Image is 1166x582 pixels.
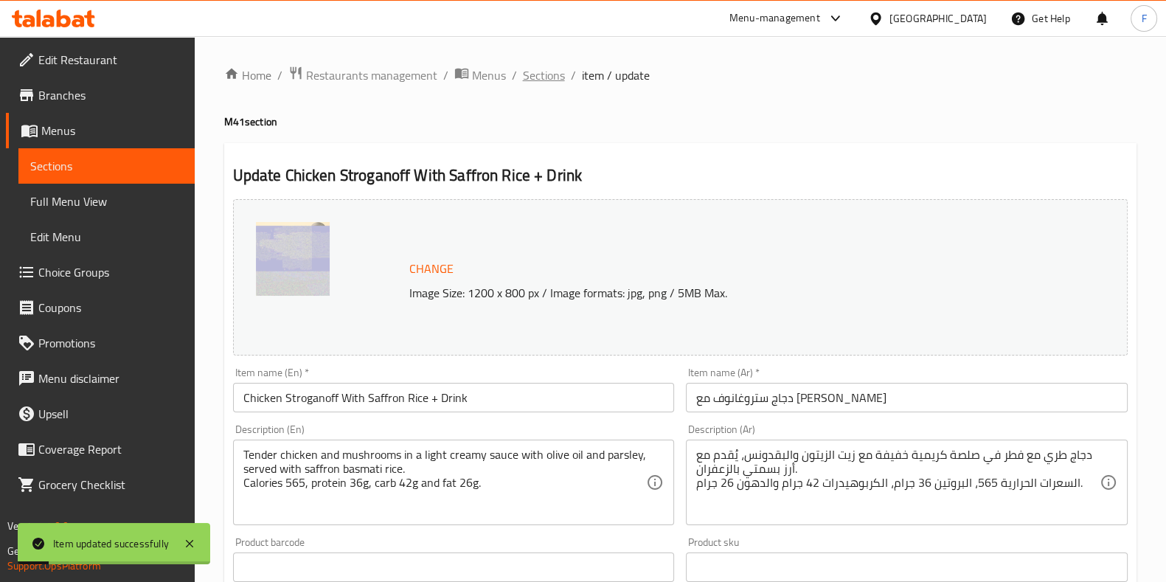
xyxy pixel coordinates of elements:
a: Menus [454,66,506,85]
textarea: دجاج طري مع فطر في صلصة كريمية خفيفة مع زيت الزيتون والبقدونس، يُقدم مع أرز بسمتي بالزعفران. السع... [696,448,1100,518]
span: Coupons [38,299,183,316]
input: Please enter product sku [686,552,1128,582]
li: / [443,66,448,84]
img: ChatGPT_Image_Sep_4_2025_638925774181271704.png [256,222,330,296]
span: Upsell [38,405,183,423]
a: Choice Groups [6,254,195,290]
span: Sections [30,157,183,175]
a: Coupons [6,290,195,325]
span: Menus [472,66,506,84]
a: Support.OpsPlatform [7,556,101,575]
p: Image Size: 1200 x 800 px / Image formats: jpg, png / 5MB Max. [403,284,1041,302]
a: Full Menu View [18,184,195,219]
span: Get support on: [7,541,75,561]
span: Version: [7,516,44,536]
input: Enter name Ar [686,383,1128,412]
a: Restaurants management [288,66,437,85]
a: Promotions [6,325,195,361]
span: Branches [38,86,183,104]
span: F [1141,10,1146,27]
a: Sections [523,66,565,84]
a: Sections [18,148,195,184]
div: Menu-management [729,10,820,27]
span: 1.0.0 [46,516,69,536]
span: item / update [582,66,650,84]
a: Grocery Checklist [6,467,195,502]
span: Change [409,258,454,280]
a: Home [224,66,271,84]
textarea: Tender chicken and mushrooms in a light creamy sauce with olive oil and parsley, served with saff... [243,448,647,518]
input: Enter name En [233,383,675,412]
input: Please enter product barcode [233,552,675,582]
a: Menus [6,113,195,148]
div: [GEOGRAPHIC_DATA] [889,10,987,27]
span: Edit Menu [30,228,183,246]
div: Item updated successfully [53,536,169,552]
span: Restaurants management [306,66,437,84]
h2: Update Chicken Stroganoff With Saffron Rice + Drink [233,164,1128,187]
li: / [512,66,517,84]
li: / [571,66,576,84]
span: Menus [41,122,183,139]
span: Choice Groups [38,263,183,281]
a: Coverage Report [6,432,195,467]
span: Grocery Checklist [38,476,183,493]
li: / [277,66,282,84]
span: Promotions [38,334,183,352]
span: Coverage Report [38,440,183,458]
span: Menu disclaimer [38,370,183,387]
span: Full Menu View [30,193,183,210]
h4: M41 section [224,114,1136,129]
a: Edit Menu [18,219,195,254]
a: Upsell [6,396,195,432]
button: Change [403,254,459,284]
a: Menu disclaimer [6,361,195,396]
a: Branches [6,77,195,113]
a: Edit Restaurant [6,42,195,77]
span: Edit Restaurant [38,51,183,69]
nav: breadcrumb [224,66,1136,85]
